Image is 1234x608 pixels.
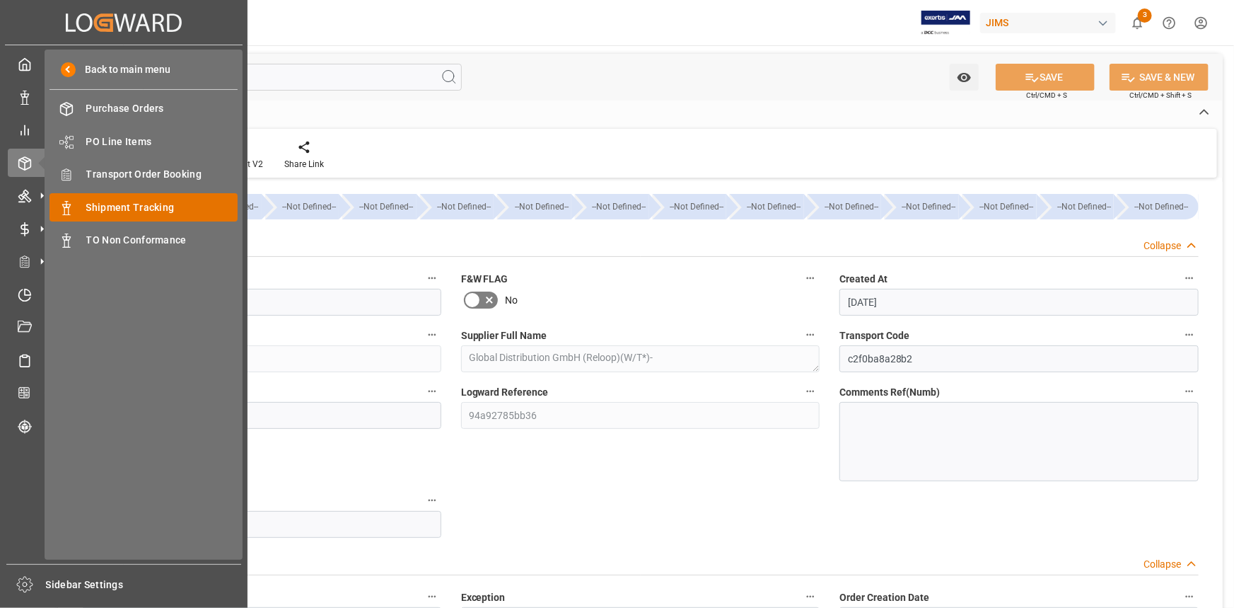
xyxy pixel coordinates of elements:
button: JAM Reference Number [423,269,441,287]
span: Created At [839,272,887,287]
a: Sailing Schedules [8,346,240,374]
button: JAM Shipment Number [423,382,441,401]
a: Tracking Shipment [8,412,240,440]
div: --Not Defined-- [511,194,571,219]
div: --Not Defined-- [420,194,494,219]
button: open menu [950,64,979,91]
div: --Not Defined-- [342,194,417,219]
button: F&W FLAG [801,269,820,287]
a: Purchase Orders [50,95,238,122]
button: Exception [801,587,820,606]
button: Supplier Number [423,326,441,344]
div: Share Link [284,158,324,171]
button: Order Creation Date [1180,587,1199,606]
button: Logward Status [423,587,441,606]
button: Logward Reference [801,382,820,401]
span: Shipment Tracking [86,200,238,215]
span: Transport Code [839,328,909,343]
input: Search Fields [65,64,462,91]
span: Order Creation Date [839,590,929,605]
a: CO2 Calculator [8,379,240,407]
div: --Not Defined-- [589,194,649,219]
div: --Not Defined-- [977,194,1037,219]
button: show 3 new notifications [1122,7,1153,39]
div: --Not Defined-- [808,194,882,219]
div: --Not Defined-- [885,194,959,219]
span: Logward Reference [461,385,549,400]
a: PO Line Items [50,127,238,155]
div: --Not Defined-- [667,194,727,219]
div: --Not Defined-- [1117,194,1199,219]
button: JIMS [980,9,1122,36]
div: --Not Defined-- [575,194,649,219]
span: Sidebar Settings [46,578,242,592]
div: --Not Defined-- [1054,194,1114,219]
div: JIMS [980,13,1116,33]
span: Transport Order Booking [86,167,238,182]
button: Help Center [1153,7,1185,39]
div: --Not Defined-- [187,194,262,219]
a: Shipment Tracking [50,193,238,221]
div: --Not Defined-- [1040,194,1114,219]
a: Data Management [8,83,240,110]
button: Comments Ref(Numb) [1180,382,1199,401]
a: Transport Order Booking [50,161,238,188]
button: Supplier Full Name [801,326,820,344]
span: Supplier Full Name [461,328,547,343]
div: --Not Defined-- [653,194,727,219]
div: Collapse [1143,239,1181,253]
div: --Not Defined-- [356,194,417,219]
a: Timeslot Management V2 [8,280,240,308]
span: Back to main menu [76,62,171,77]
span: F&W FLAG [461,272,508,287]
div: --Not Defined-- [497,194,571,219]
a: My Cockpit [8,50,240,78]
button: SAVE [996,64,1095,91]
textarea: Global Distribution GmbH (Reloop)(W/T*)- [461,345,820,372]
span: Comments Ref(Numb) [839,385,940,400]
span: TO Non Conformance [86,233,238,248]
div: --Not Defined-- [899,194,959,219]
img: Exertis%20JAM%20-%20Email%20Logo.jpg_1722504956.jpg [921,11,970,35]
span: Purchase Orders [86,101,238,116]
span: Ctrl/CMD + S [1026,90,1067,101]
button: Pickup Number [423,491,441,510]
input: DD-MM-YYYY [839,289,1199,316]
span: PO Line Items [86,134,238,149]
span: Ctrl/CMD + Shift + S [1129,90,1192,101]
div: Collapse [1143,557,1181,572]
div: --Not Defined-- [730,194,804,219]
div: --Not Defined-- [265,194,339,219]
div: --Not Defined-- [279,194,339,219]
a: My Reports [8,116,240,144]
div: --Not Defined-- [434,194,494,219]
span: 3 [1138,8,1152,23]
div: --Not Defined-- [744,194,804,219]
a: Document Management [8,314,240,341]
button: Created At [1180,269,1199,287]
span: No [506,293,518,308]
button: SAVE & NEW [1110,64,1209,91]
div: --Not Defined-- [822,194,882,219]
div: --Not Defined-- [962,194,1037,219]
span: Exception [461,590,506,605]
div: --Not Defined-- [1131,194,1192,219]
a: TO Non Conformance [50,226,238,254]
button: Transport Code [1180,326,1199,344]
